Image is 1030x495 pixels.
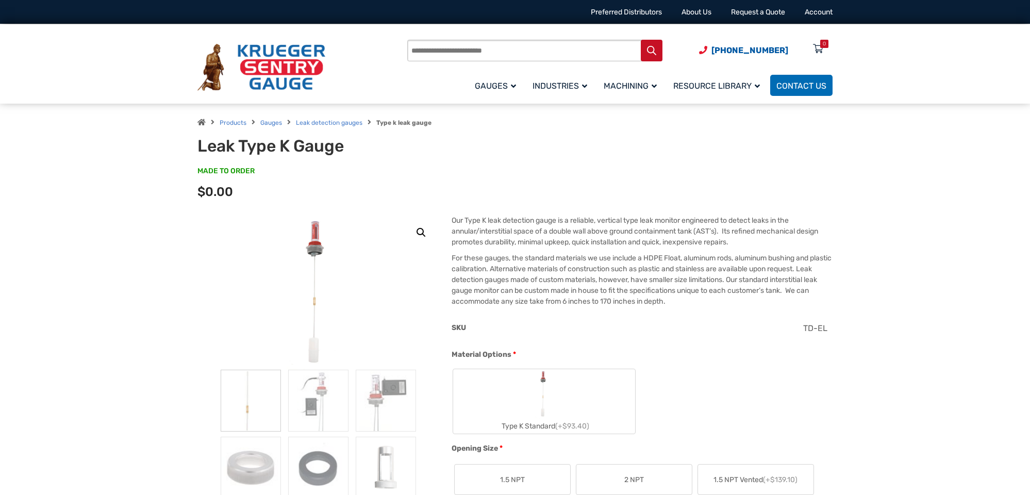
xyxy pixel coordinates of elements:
img: Leak Detection Gauge [534,369,554,419]
span: [PHONE_NUMBER] [711,45,788,55]
a: Industries [526,73,597,97]
a: Resource Library [667,73,770,97]
div: Type K Standard [453,419,636,434]
span: Machining [604,81,657,91]
a: Gauges [260,119,282,126]
img: Leak Detection Gauge [287,215,350,370]
abbr: required [500,443,503,454]
img: Krueger Sentry Gauge [197,44,325,91]
a: Phone Number (920) 434-8860 [699,44,788,57]
img: Leak Type K Gauge - Image 2 [288,370,348,432]
a: Request a Quote [731,8,785,16]
span: $0.00 [197,185,233,199]
span: Contact Us [776,81,826,91]
div: 0 [823,40,826,48]
a: Account [805,8,833,16]
a: Contact Us [770,75,833,96]
p: Our Type K leak detection gauge is a reliable, vertical type leak monitor engineered to detect le... [452,215,833,247]
img: Leak Type K Gauge - Image 3 [356,370,416,432]
span: (+$139.10) [763,475,798,484]
span: 1.5 NPT [500,474,525,485]
a: Leak detection gauges [296,119,362,126]
a: Preferred Distributors [591,8,662,16]
span: TD-EL [803,323,827,333]
a: Products [220,119,246,126]
p: For these gauges, the standard materials we use include a HDPE Float, aluminum rods, aluminum bus... [452,253,833,307]
a: View full-screen image gallery [412,223,430,242]
h1: Leak Type K Gauge [197,136,452,156]
a: Machining [597,73,667,97]
span: 1.5 NPT Vented [713,474,798,485]
a: About Us [682,8,711,16]
strong: Type k leak gauge [376,119,431,126]
span: SKU [452,323,466,332]
span: Gauges [475,81,516,91]
label: Type K Standard [453,369,636,434]
span: MADE TO ORDER [197,166,255,176]
a: Gauges [469,73,526,97]
span: 2 NPT [624,474,644,485]
img: Leak Detection Gauge [221,370,281,432]
span: Industries [533,81,587,91]
span: (+$93.40) [555,422,589,431]
span: Resource Library [673,81,760,91]
span: Opening Size [452,444,498,453]
abbr: required [513,349,516,360]
span: Material Options [452,350,511,359]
